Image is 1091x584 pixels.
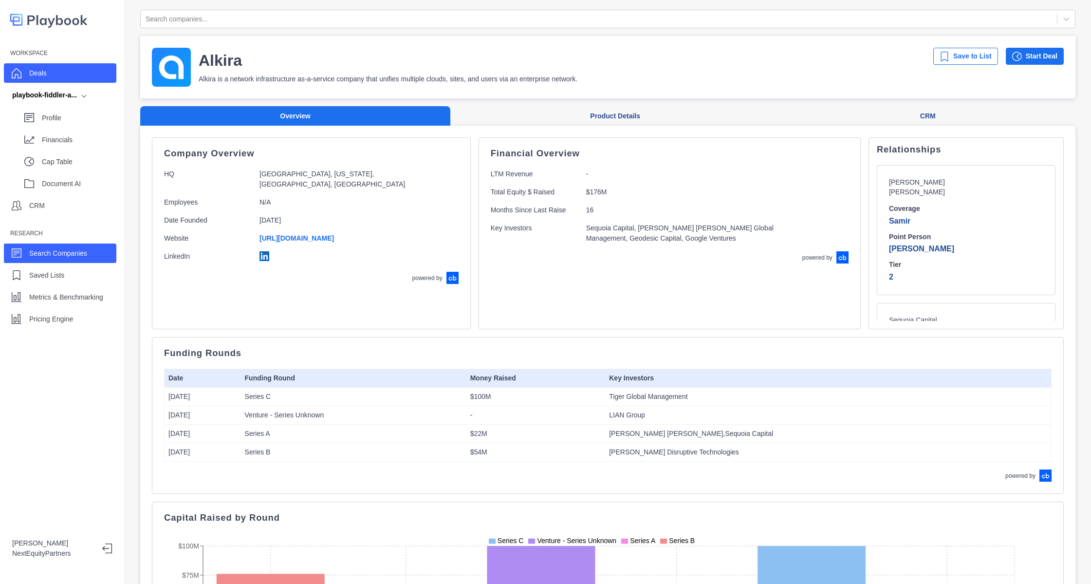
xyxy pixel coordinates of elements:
[259,169,436,189] p: [GEOGRAPHIC_DATA], [US_STATE], [GEOGRAPHIC_DATA], [GEOGRAPHIC_DATA]
[889,315,977,325] p: Sequoia Capital
[199,74,577,84] p: Alkira is a network infrastructure as-a-service company that unifies multiple clouds, sites, and ...
[877,146,1055,153] p: Relationships
[586,169,801,179] p: -
[182,571,199,579] tspan: $75M
[466,369,606,388] th: Money Raised
[12,538,94,548] p: [PERSON_NAME]
[889,243,1043,255] p: [PERSON_NAME]
[466,406,606,425] td: -
[241,406,466,425] td: Venture - Series Unknown
[412,274,443,283] p: powered by
[889,215,1043,227] p: Samir
[889,261,1043,269] h6: Tier
[10,10,88,30] img: logo-colored
[164,349,241,357] p: Funding Rounds
[889,205,1043,213] h6: Coverage
[889,233,1043,242] h6: Point Person
[605,369,1051,388] th: Key Investors
[491,205,578,215] p: Months Since Last Raise
[164,514,1052,522] p: Capital Raised by Round
[466,443,606,462] td: $54M
[605,443,1051,462] td: [PERSON_NAME] Disruptive Technologies
[164,215,252,226] p: Date Founded
[165,406,241,425] td: [DATE]
[199,51,242,70] h3: Alkira
[165,425,241,443] td: [DATE]
[241,388,466,406] td: Series C
[29,314,73,324] p: Pricing Engine
[491,223,578,244] p: Key Investors
[42,157,116,167] p: Cap Table
[165,388,241,406] td: [DATE]
[12,90,77,100] div: playbook-fiddler-a...
[466,425,606,443] td: $22M
[42,113,116,123] p: Profile
[259,234,334,242] a: [URL][DOMAIN_NAME]
[1039,470,1052,482] img: crunchbase-logo
[241,425,466,443] td: Series A
[164,233,252,244] p: Website
[164,251,252,264] p: LinkedIn
[669,537,695,545] span: Series B
[586,205,801,215] p: 16
[140,106,450,126] button: Overview
[164,169,252,189] p: HQ
[165,369,241,388] th: Date
[1006,48,1064,65] button: Start Deal
[491,187,578,197] p: Total Equity $ Raised
[889,177,977,197] p: [PERSON_NAME] [PERSON_NAME]
[259,197,436,207] p: N/A
[537,537,616,545] span: Venture - Series Unknown
[29,201,45,211] p: CRM
[241,443,466,462] td: Series B
[164,150,459,157] p: Company Overview
[241,369,466,388] th: Funding Round
[802,253,832,262] p: powered by
[152,48,191,87] img: company-logo
[12,548,94,559] p: NextEquityPartners
[450,106,780,126] button: Product Details
[29,292,103,302] p: Metrics & Benchmarking
[178,542,199,550] tspan: $100M
[586,223,801,244] p: Sequoia Capital, [PERSON_NAME] [PERSON_NAME] Global Management, Geodesic Capital, Google Ventures
[836,251,849,264] img: crunchbase-logo
[259,251,269,261] img: linkedin-logo
[29,248,87,259] p: Search Companies
[491,169,578,179] p: LTM Revenue
[165,443,241,462] td: [DATE]
[605,388,1051,406] td: Tiger Global Management
[42,179,116,189] p: Document AI
[491,150,849,157] p: Financial Overview
[586,187,801,197] p: $176M
[164,197,252,207] p: Employees
[446,272,459,284] img: crunchbase-logo
[630,537,655,545] span: Series A
[780,106,1075,126] button: CRM
[466,388,606,406] td: $100M
[933,48,998,65] button: Save to List
[498,537,524,545] span: Series C
[259,215,436,226] p: [DATE]
[29,68,47,78] p: Deals
[1005,471,1036,480] p: powered by
[889,271,1043,283] p: 2
[42,135,116,145] p: Financials
[29,270,64,281] p: Saved Lists
[605,425,1051,443] td: [PERSON_NAME] [PERSON_NAME],Sequoia Capital
[605,406,1051,425] td: LIAN Group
